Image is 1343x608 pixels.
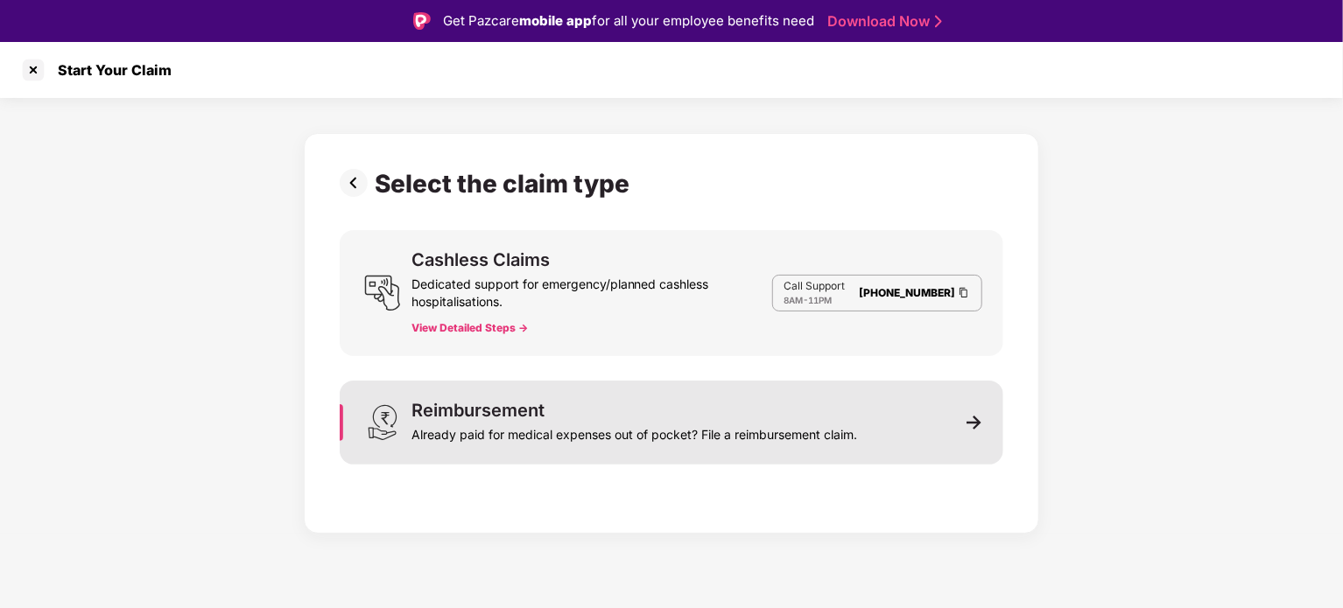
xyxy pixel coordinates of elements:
div: Start Your Claim [47,61,172,79]
img: svg+xml;base64,PHN2ZyB3aWR0aD0iMjQiIGhlaWdodD0iMzEiIHZpZXdCb3g9IjAgMCAyNCAzMSIgZmlsbD0ibm9uZSIgeG... [364,404,401,441]
strong: mobile app [519,12,592,29]
a: [PHONE_NUMBER] [859,286,955,299]
div: - [784,293,845,307]
div: Select the claim type [375,169,636,199]
p: Call Support [784,279,845,293]
div: Reimbursement [411,402,545,419]
img: svg+xml;base64,PHN2ZyB3aWR0aD0iMjQiIGhlaWdodD0iMjUiIHZpZXdCb3g9IjAgMCAyNCAyNSIgZmlsbD0ibm9uZSIgeG... [364,275,401,311]
img: Clipboard Icon [957,285,971,300]
button: View Detailed Steps -> [411,321,528,335]
span: 11PM [808,295,832,305]
a: Download Now [827,12,937,31]
img: svg+xml;base64,PHN2ZyBpZD0iUHJldi0zMngzMiIgeG1sbnM9Imh0dHA6Ly93d3cudzMub3JnLzIwMDAvc3ZnIiB3aWR0aD... [340,169,375,197]
img: Stroke [935,12,942,31]
span: 8AM [784,295,803,305]
div: Get Pazcare for all your employee benefits need [443,10,814,31]
div: Already paid for medical expenses out of pocket? File a reimbursement claim. [411,419,857,444]
img: svg+xml;base64,PHN2ZyB3aWR0aD0iMTEiIGhlaWdodD0iMTEiIHZpZXdCb3g9IjAgMCAxMSAxMSIgZmlsbD0ibm9uZSIgeG... [967,415,982,430]
div: Cashless Claims [411,251,550,269]
img: Logo [413,12,431,30]
div: Dedicated support for emergency/planned cashless hospitalisations. [411,269,772,311]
